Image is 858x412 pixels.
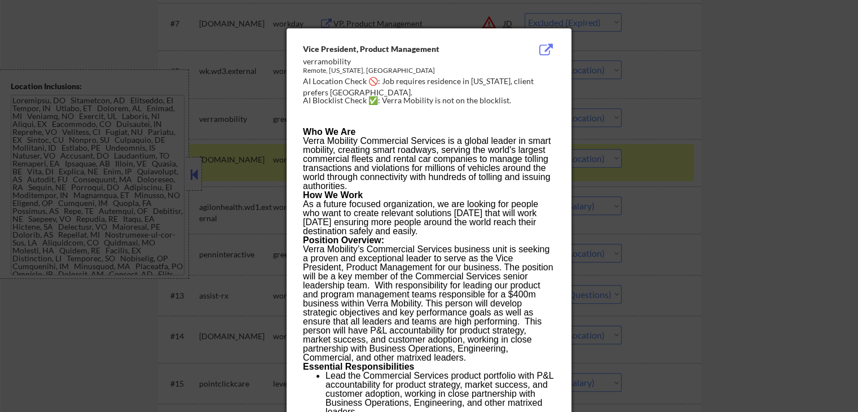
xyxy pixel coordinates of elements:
span: As a future focused organization, we are looking for people who want to create relevant solutions... [303,199,538,236]
div: Vice President, Product Management [303,43,498,55]
strong: Position Overview: [303,235,384,245]
div: AI Blocklist Check ✅: Verra Mobility is not on the blocklist. [303,95,560,106]
strong: Who We Are [303,127,355,137]
span: Verra Mobility Commercial Services is a global leader in smart mobility, creating smart roadways,... [303,136,551,191]
div: AI Location Check 🚫: Job requires residence in [US_STATE], client prefers [GEOGRAPHIC_DATA]. [303,76,560,98]
div: verramobility [303,56,498,67]
strong: How We Work [303,190,363,200]
span: Verra Mobility’s Commercial Services business unit is seeking a proven and exceptional leader to ... [303,244,553,362]
div: Remote, [US_STATE], [GEOGRAPHIC_DATA] [303,66,498,76]
strong: Essential Responsibilities [303,362,414,371]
